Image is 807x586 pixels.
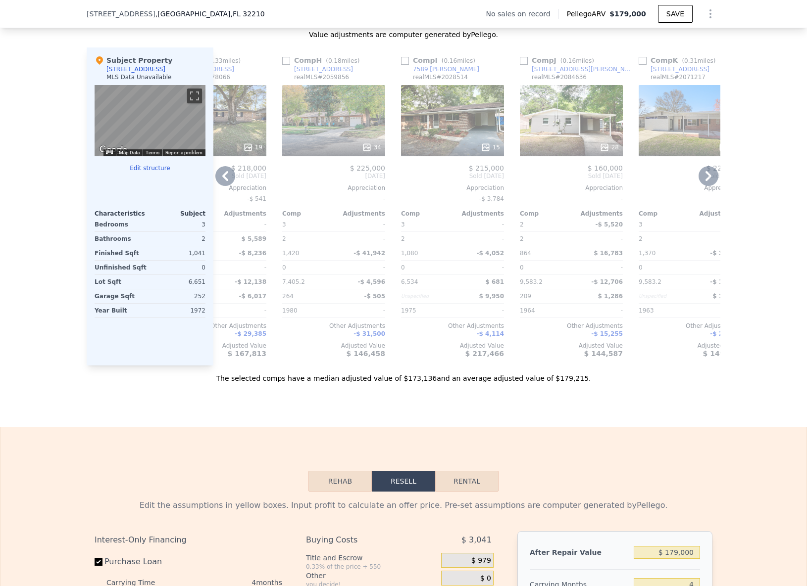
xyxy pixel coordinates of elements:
[364,293,385,300] span: -$ 505
[571,210,623,218] div: Adjustments
[444,57,457,64] span: 0.16
[155,9,265,19] span: , [GEOGRAPHIC_DATA]
[520,278,543,285] span: 9,583.2
[710,278,742,285] span: -$ 17,419
[306,553,437,563] div: Title and Escrow
[480,574,491,583] span: $ 0
[372,471,435,492] button: Resell
[461,531,492,549] span: $ 3,041
[215,210,266,218] div: Adjustments
[471,556,491,565] span: $ 979
[282,342,385,350] div: Adjusted Value
[119,149,140,156] button: Map Data
[152,261,205,274] div: 0
[401,210,453,218] div: Comp
[532,73,587,81] div: realMLS # 2084636
[520,172,623,180] span: Sold [DATE]
[401,232,451,246] div: 2
[639,289,688,303] div: Unspecified
[520,221,524,228] span: 2
[282,264,286,271] span: 0
[247,195,266,202] span: -$ 541
[573,304,623,317] div: -
[95,558,102,566] input: Purchase Loan
[336,261,385,274] div: -
[596,221,623,228] span: -$ 5,520
[306,563,437,571] div: 0.33% of the price + 550
[520,232,569,246] div: 2
[95,55,172,65] div: Subject Property
[600,142,619,152] div: 28
[308,471,372,492] button: Rehab
[454,218,504,231] div: -
[651,65,709,73] div: [STREET_ADDRESS]
[95,232,148,246] div: Bathrooms
[239,293,266,300] span: -$ 6,017
[209,57,223,64] span: 0.33
[401,55,479,65] div: Comp I
[598,293,623,300] span: $ 1,286
[152,218,205,231] div: 3
[336,232,385,246] div: -
[486,9,558,19] div: No sales on record
[350,164,385,172] span: $ 225,000
[322,57,363,64] span: ( miles)
[282,184,385,192] div: Appreciation
[282,65,353,73] a: [STREET_ADDRESS]
[454,304,504,317] div: -
[334,210,385,218] div: Adjustments
[282,221,286,228] span: 3
[95,553,205,571] label: Purchase Loan
[520,250,531,257] span: 864
[95,304,148,317] div: Year Built
[106,150,113,154] button: Keyboard shortcuts
[401,289,451,303] div: Unspecified
[520,342,623,350] div: Adjusted Value
[362,142,381,152] div: 34
[282,55,363,65] div: Comp H
[573,232,623,246] div: -
[401,172,504,180] span: Sold [DATE]
[706,164,742,172] span: $ 220,000
[591,278,623,285] span: -$ 12,706
[639,65,709,73] a: [STREET_ADDRESS]
[106,73,172,81] div: MLS Data Unavailable
[594,250,623,257] span: $ 16,783
[306,571,437,581] div: Other
[187,89,202,103] button: Toggle fullscreen view
[95,275,148,289] div: Lot Sqft
[401,322,504,330] div: Other Adjustments
[294,73,349,81] div: realMLS # 2059856
[152,246,205,260] div: 1,041
[413,65,479,73] div: 7589 [PERSON_NAME]
[692,261,742,274] div: -
[413,73,468,81] div: realMLS # 2028514
[282,304,332,317] div: 1980
[282,250,299,257] span: 1,420
[95,85,205,156] div: Map
[520,304,569,317] div: 1964
[438,57,479,64] span: ( miles)
[684,57,698,64] span: 0.31
[639,232,688,246] div: 2
[95,246,148,260] div: Finished Sqft
[97,143,130,156] img: Google
[95,499,712,511] div: Edit the assumptions in yellow boxes. Input profit to calculate an offer price. Pre-set assumptio...
[95,531,282,549] div: Interest-Only Financing
[401,184,504,192] div: Appreciation
[520,192,623,206] div: -
[358,278,385,285] span: -$ 4,596
[294,65,353,73] div: [STREET_ADDRESS]
[95,261,148,274] div: Unfinished Sqft
[353,330,385,337] span: -$ 31,500
[639,342,742,350] div: Adjusted Value
[639,221,643,228] span: 3
[479,293,504,300] span: $ 9,950
[401,342,504,350] div: Adjusted Value
[639,210,690,218] div: Comp
[520,264,524,271] span: 0
[242,235,266,242] span: $ 5,589
[97,143,130,156] a: Open this area in Google Maps (opens a new window)
[520,55,598,65] div: Comp J
[588,164,623,172] span: $ 160,000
